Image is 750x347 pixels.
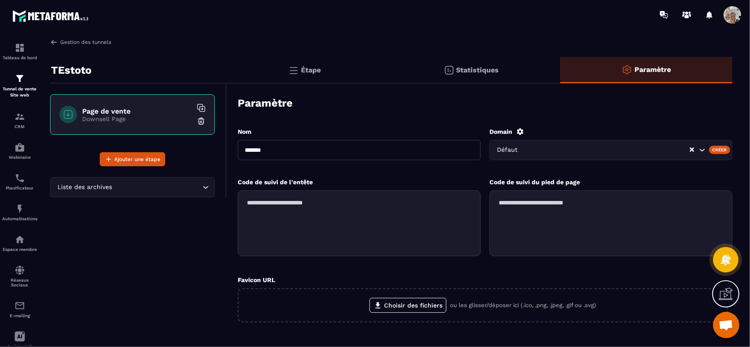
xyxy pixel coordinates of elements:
[526,145,689,155] input: Search for option
[709,146,731,154] div: Créer
[2,136,37,166] a: automationsautomationsWebinaire
[2,155,37,160] p: Webinaire
[12,8,91,24] img: logo
[2,186,37,190] p: Planificateur
[238,128,251,135] label: Nom
[14,234,25,245] img: automations
[56,182,114,192] span: Liste des archives
[457,66,499,74] p: Statistiques
[14,173,25,183] img: scheduler
[238,97,293,109] h3: Paramètre
[14,300,25,311] img: email
[2,197,37,228] a: automationsautomationsAutomatisations
[2,67,37,105] a: formationformationTunnel de vente Site web
[50,38,111,46] a: Gestion des tunnels
[370,298,446,313] label: Choisir des fichiers
[2,36,37,67] a: formationformationTableau de bord
[82,107,192,115] h6: Page de vente
[100,152,165,166] button: Ajouter une étape
[238,276,275,283] label: Favicon URL
[2,55,37,60] p: Tableau de bord
[489,140,732,160] div: Search for option
[450,301,596,309] p: ou les glisser/déposer ici (.ico, .png, .jpeg, .gif ou .svg)
[301,66,321,74] p: Étape
[238,179,313,186] label: Code de suivi de l'entête
[2,247,37,252] p: Espace membre
[489,179,580,186] label: Code de suivi du pied de page
[14,73,25,84] img: formation
[14,204,25,214] img: automations
[2,216,37,221] p: Automatisations
[14,111,25,122] img: formation
[444,65,454,75] img: stats.20deebd0.svg
[114,182,200,192] input: Search for option
[2,105,37,136] a: formationformationCRM
[634,65,671,74] p: Paramètre
[197,117,206,125] img: trash
[14,265,25,275] img: social-network
[489,128,512,135] label: Domain
[288,65,299,75] img: bars.0d591741.svg
[622,64,632,75] img: setting-o.ffaa8168.svg
[2,294,37,325] a: emailemailE-mailing
[2,166,37,197] a: schedulerschedulerPlanificateur
[114,155,160,164] span: Ajouter une étape
[82,115,192,122] p: Downsell Page
[2,313,37,318] p: E-mailing
[2,228,37,258] a: automationsautomationsEspace membre
[14,142,25,153] img: automations
[50,38,58,46] img: arrow
[713,312,739,338] div: Ouvrir le chat
[2,258,37,294] a: social-networksocial-networkRéseaux Sociaux
[51,61,91,79] p: TEstoto
[495,145,526,155] span: Défaut
[2,86,37,98] p: Tunnel de vente Site web
[2,278,37,287] p: Réseaux Sociaux
[690,147,694,153] button: Clear Selected
[2,124,37,129] p: CRM
[50,177,215,197] div: Search for option
[14,43,25,53] img: formation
